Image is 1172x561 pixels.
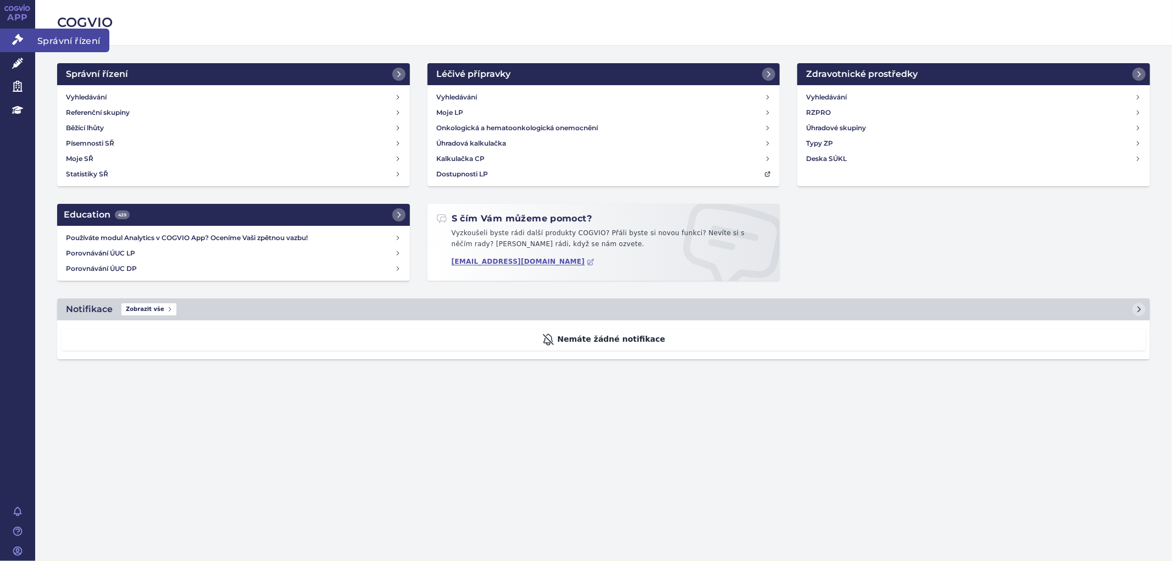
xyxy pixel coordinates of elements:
div: Nemáte žádné notifikace [62,329,1146,351]
h4: Onkologická a hematoonkologická onemocnění [436,123,598,134]
h4: Úhradové skupiny [806,123,866,134]
h2: Notifikace [66,303,113,316]
h4: Běžící lhůty [66,123,104,134]
a: Běžící lhůty [62,120,406,136]
a: Porovnávání ÚUC LP [62,246,406,261]
h2: Správní řízení [66,68,128,81]
a: Vyhledávání [432,90,776,105]
a: Úhradové skupiny [802,120,1146,136]
a: Dostupnosti LP [432,166,776,182]
a: Statistiky SŘ [62,166,406,182]
a: Deska SÚKL [802,151,1146,166]
h2: S čím Vám můžeme pomoct? [436,213,592,225]
a: Zdravotnické prostředky [797,63,1150,85]
span: 439 [115,210,130,219]
h4: Písemnosti SŘ [66,138,114,149]
h2: Léčivé přípravky [436,68,510,81]
h4: Kalkulačka CP [436,153,485,164]
h4: RZPRO [806,107,831,118]
h4: Porovnávání ÚUC LP [66,248,395,259]
h2: COGVIO [57,13,1150,32]
p: Vyzkoušeli byste rádi další produkty COGVIO? Přáli byste si novou funkci? Nevíte si s něčím rady?... [436,228,771,254]
h4: Úhradová kalkulačka [436,138,506,149]
a: Moje SŘ [62,151,406,166]
a: RZPRO [802,105,1146,120]
h4: Typy ZP [806,138,833,149]
h2: Education [64,208,130,221]
a: Onkologická a hematoonkologická onemocnění [432,120,776,136]
a: Kalkulačka CP [432,151,776,166]
h4: Vyhledávání [436,92,477,103]
a: Správní řízení [57,63,410,85]
h4: Vyhledávání [806,92,847,103]
a: NotifikaceZobrazit vše [57,298,1150,320]
h4: Moje SŘ [66,153,93,164]
a: Vyhledávání [62,90,406,105]
span: Správní řízení [35,29,109,52]
h4: Používáte modul Analytics v COGVIO App? Oceníme Vaši zpětnou vazbu! [66,232,395,243]
h4: Moje LP [436,107,463,118]
a: [EMAIL_ADDRESS][DOMAIN_NAME] [452,258,595,266]
a: Porovnávání ÚUC DP [62,261,406,276]
a: Moje LP [432,105,776,120]
a: Používáte modul Analytics v COGVIO App? Oceníme Vaši zpětnou vazbu! [62,230,406,246]
a: Vyhledávání [802,90,1146,105]
h4: Referenční skupiny [66,107,130,118]
h4: Porovnávání ÚUC DP [66,263,395,274]
h2: Zdravotnické prostředky [806,68,918,81]
a: Typy ZP [802,136,1146,151]
a: Education439 [57,204,410,226]
h4: Dostupnosti LP [436,169,488,180]
span: Zobrazit vše [121,303,176,315]
h4: Vyhledávání [66,92,107,103]
a: Úhradová kalkulačka [432,136,776,151]
a: Léčivé přípravky [427,63,780,85]
h4: Deska SÚKL [806,153,847,164]
h4: Statistiky SŘ [66,169,108,180]
a: Písemnosti SŘ [62,136,406,151]
a: Referenční skupiny [62,105,406,120]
